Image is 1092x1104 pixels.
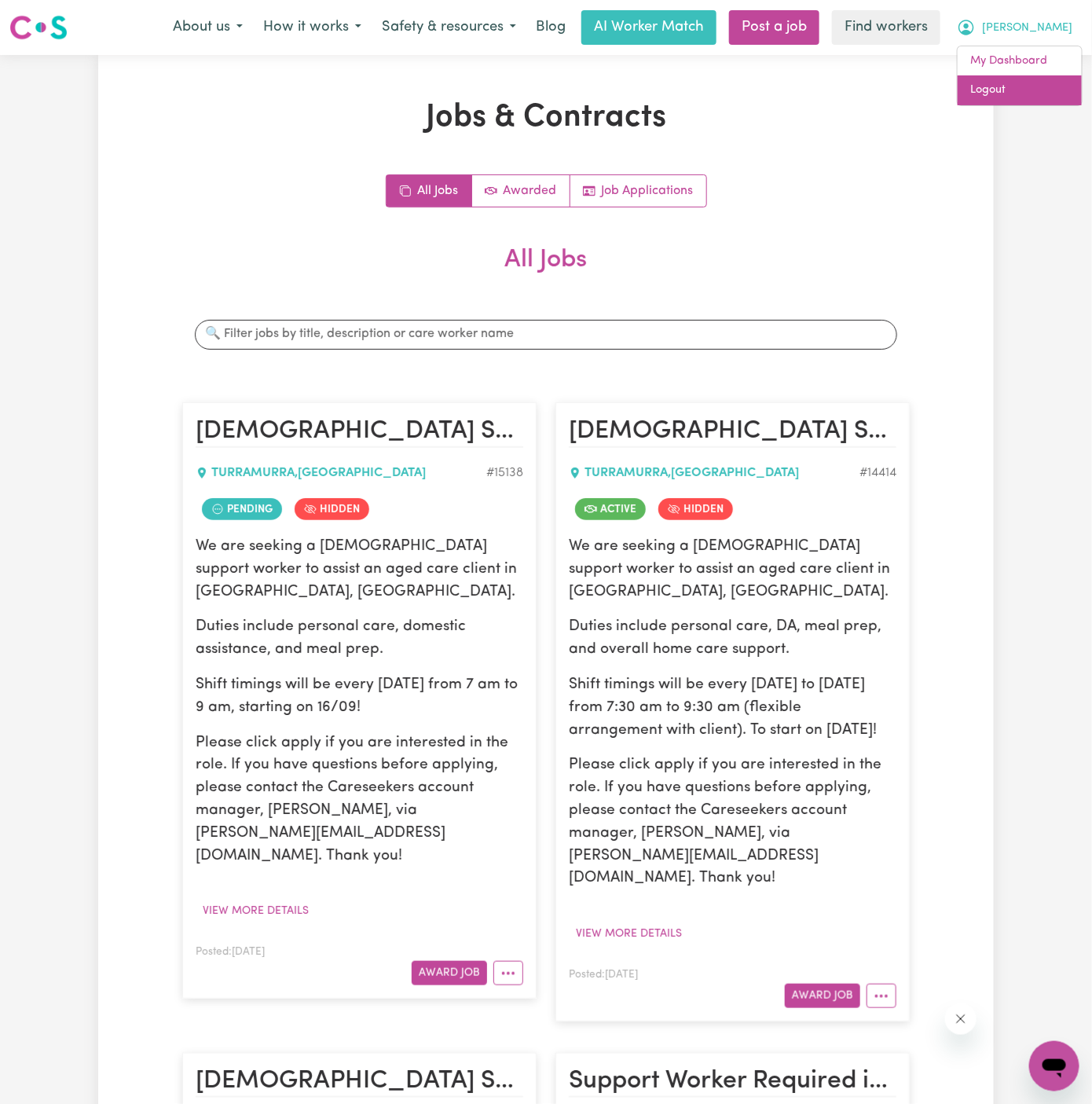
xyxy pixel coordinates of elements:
[196,947,265,957] span: Posted: [DATE]
[196,616,523,662] p: Duties include personal care, domestic assistance, and meal prep.
[569,754,896,890] p: Please click apply if you are interested in the role. If you have questions before applying, plea...
[253,11,372,44] button: How it works
[9,13,68,42] img: Careseekers logo
[569,970,638,980] span: Posted: [DATE]
[947,11,1083,44] button: My Account
[9,11,95,24] span: Need any help?
[575,498,646,520] span: Job is active
[196,416,523,447] h2: Female Support Worker Needed In Turramurra, NSW
[1029,1041,1079,1091] iframe: Button to launch messaging window
[867,984,896,1008] button: More options
[785,984,860,1008] button: Award Job
[569,674,896,742] p: Shift timings will be every [DATE] to [DATE] from 7:30 am to 9:30 am (flexible arrangement with c...
[729,10,819,45] a: Post a job
[569,464,859,482] div: TURRAMURRA , [GEOGRAPHIC_DATA]
[658,498,733,520] span: Job is hidden
[196,1066,523,1098] h2: Female Support Worker Required in Turramurra, NSW
[182,245,910,300] h2: All Jobs
[569,1066,896,1098] h2: Support Worker Required in Turramurra, NSW
[163,11,253,44] button: About us
[859,464,896,482] div: Job ID #14414
[569,416,896,447] h2: Female Support Worker Needed Every Monday To Friday In Turramurra, NSW
[493,961,523,985] button: More options
[569,922,689,946] button: View more details
[196,536,523,603] p: We are seeking a [DEMOGRAPHIC_DATA] support worker to assist an aged care client in [GEOGRAPHIC_D...
[982,20,1072,37] span: [PERSON_NAME]
[472,175,570,207] a: Active jobs
[486,464,523,482] div: Job ID #15138
[581,10,716,45] a: AI Worker Match
[372,11,526,44] button: Safety & resources
[295,498,369,520] span: Job is hidden
[832,10,940,45] a: Find workers
[182,99,910,137] h1: Jobs & Contracts
[196,732,523,867] p: Please click apply if you are interested in the role. If you have questions before applying, plea...
[569,616,896,662] p: Duties include personal care, DA, meal prep, and overall home care support.
[958,75,1082,105] a: Logout
[195,319,897,349] input: 🔍 Filter jobs by title, description or care worker name
[387,175,472,207] a: All jobs
[958,46,1082,76] a: My Dashboard
[196,464,486,482] div: TURRAMURRA , [GEOGRAPHIC_DATA]
[569,536,896,603] p: We are seeking a [DEMOGRAPHIC_DATA] support worker to assist an aged care client in [GEOGRAPHIC_D...
[412,961,487,985] button: Award Job
[196,899,316,923] button: View more details
[9,9,68,46] a: Careseekers logo
[526,10,575,45] a: Blog
[196,674,523,720] p: Shift timings will be every [DATE] from 7 am to 9 am, starting on 16/09!
[957,46,1083,106] div: My Account
[202,498,282,520] span: Job contract pending review by care worker
[570,175,706,207] a: Job applications
[945,1003,977,1035] iframe: Close message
